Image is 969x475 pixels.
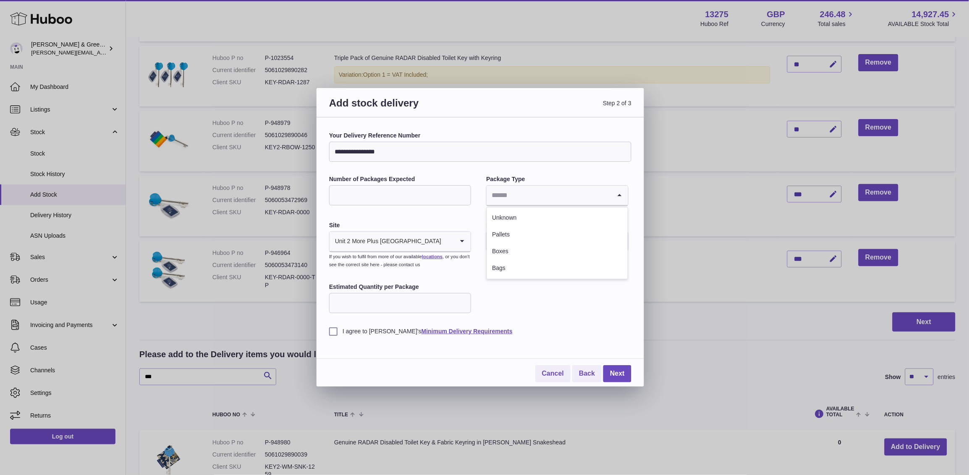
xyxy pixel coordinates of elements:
span: Step 2 of 3 [480,96,631,119]
div: Search for option [487,186,628,206]
h3: Add stock delivery [329,96,480,119]
label: Your Delivery Reference Number [329,132,631,140]
span: Unit 2 More Plus [GEOGRAPHIC_DATA] [330,232,442,251]
div: Search for option [330,232,471,252]
label: Package Type [486,175,628,183]
input: Search for option [487,186,611,205]
input: Search for option [442,232,454,251]
label: Expected Delivery Date [486,221,628,229]
a: Next [603,365,631,382]
a: locations [422,254,443,259]
a: Minimum Delivery Requirements [422,328,513,335]
label: Number of Packages Expected [329,175,471,183]
a: Cancel [535,365,571,382]
label: I agree to [PERSON_NAME]'s [329,327,631,335]
label: Site [329,221,471,229]
a: Back [572,365,602,382]
label: Estimated Quantity per Package [329,283,471,291]
small: If you wish to fulfil from more of our available , or you don’t see the correct site here - pleas... [329,254,470,267]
